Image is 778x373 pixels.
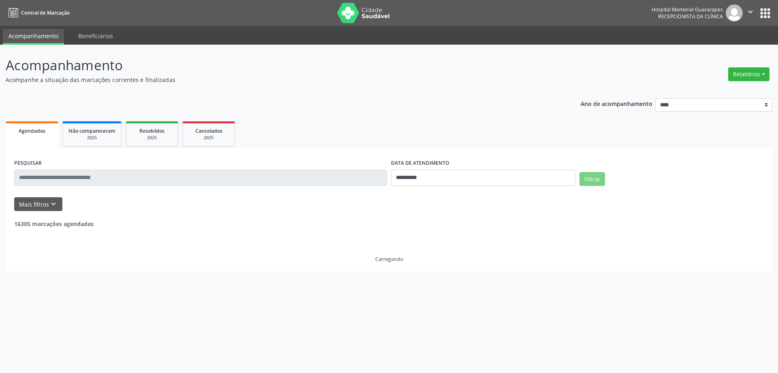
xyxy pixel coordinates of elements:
span: Cancelados [195,127,222,134]
i: keyboard_arrow_down [49,200,58,209]
div: 2025 [188,135,229,141]
i:  [746,7,755,16]
div: 2025 [132,135,172,141]
button:  [743,4,758,22]
img: img [726,4,743,22]
strong: 16305 marcações agendadas [14,220,94,228]
a: Acompanhamento [3,29,64,45]
span: Central de Marcação [21,9,70,16]
div: 2025 [68,135,115,141]
label: DATA DE ATENDIMENTO [391,157,449,170]
p: Acompanhe a situação das marcações correntes e finalizadas [6,75,542,84]
span: Não compareceram [68,127,115,134]
span: Resolvidos [139,127,165,134]
label: PESQUISAR [14,157,42,170]
button: Mais filtroskeyboard_arrow_down [14,197,62,211]
button: Relatórios [728,67,769,81]
div: Hospital Memorial Guararapes [652,6,723,13]
button: Filtrar [579,172,605,186]
a: Central de Marcação [6,6,70,19]
span: Recepcionista da clínica [658,13,723,20]
p: Ano de acompanhamento [581,98,652,108]
p: Acompanhamento [6,55,542,75]
a: Beneficiários [73,29,119,43]
button: apps [758,6,772,20]
div: Carregando [375,256,403,263]
span: Agendados [19,127,45,134]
